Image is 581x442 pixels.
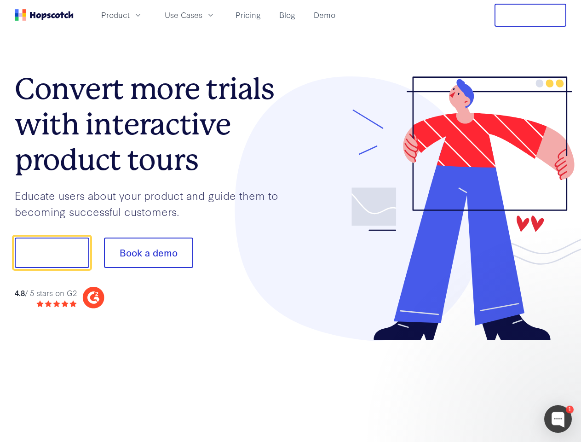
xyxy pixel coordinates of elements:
h1: Convert more trials with interactive product tours [15,71,291,177]
p: Educate users about your product and guide them to becoming successful customers. [15,187,291,219]
strong: 4.8 [15,287,25,298]
a: Pricing [232,7,265,23]
button: Free Trial [495,4,566,27]
button: Show me! [15,238,89,268]
span: Product [101,9,130,21]
a: Home [15,9,74,21]
div: / 5 stars on G2 [15,287,77,299]
button: Product [96,7,148,23]
a: Demo [310,7,339,23]
span: Use Cases [165,9,202,21]
div: 1 [566,406,574,413]
button: Use Cases [159,7,221,23]
button: Book a demo [104,238,193,268]
a: Blog [276,7,299,23]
